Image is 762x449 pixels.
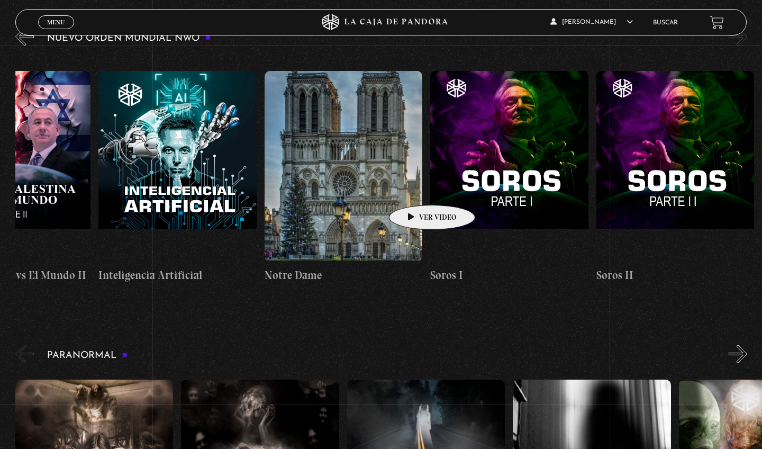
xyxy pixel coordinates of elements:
a: View your shopping cart [710,15,724,29]
span: Cerrar [44,28,69,35]
button: Next [729,28,747,46]
button: Next [729,345,747,363]
span: [PERSON_NAME] [550,19,633,25]
span: Menu [47,19,65,25]
h4: Inteligencia Artificial [98,267,257,284]
button: Previous [15,345,34,363]
h4: Soros I [430,267,588,284]
a: Buscar [653,20,678,26]
a: Inteligencia Artificial [98,54,257,300]
a: Notre Dame [265,54,423,300]
h3: Nuevo Orden Mundial NWO [47,33,211,43]
a: Soros I [430,54,588,300]
a: Soros II [596,54,755,300]
h4: Notre Dame [265,267,423,284]
h4: Soros II [596,267,755,284]
h3: Paranormal [47,351,128,361]
button: Previous [15,28,34,46]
